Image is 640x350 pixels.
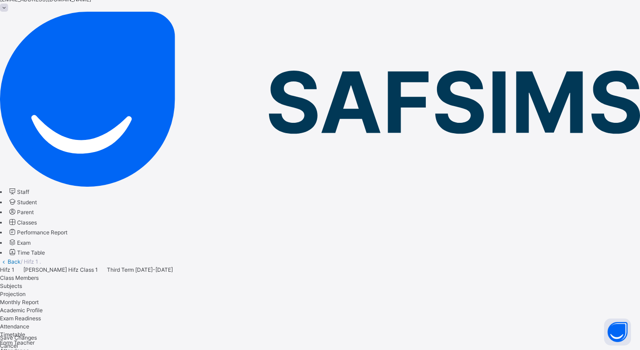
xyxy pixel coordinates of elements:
[17,249,45,256] span: Time Table
[23,266,98,273] span: [PERSON_NAME] Hifz Class 1
[8,249,45,256] a: Time Table
[17,188,29,195] span: Staff
[21,258,41,265] span: / Hifz 1 .
[8,219,37,226] a: Classes
[8,199,37,206] a: Student
[17,239,31,246] span: Exam
[8,239,31,246] a: Exam
[17,199,37,206] span: Student
[17,219,37,226] span: Classes
[107,266,173,273] span: Third Term [DATE]-[DATE]
[8,229,67,236] a: Performance Report
[17,229,67,236] span: Performance Report
[8,188,29,195] a: Staff
[604,319,631,346] button: Open asap
[8,209,34,215] a: Parent
[17,209,34,215] span: Parent
[8,258,21,265] a: Back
